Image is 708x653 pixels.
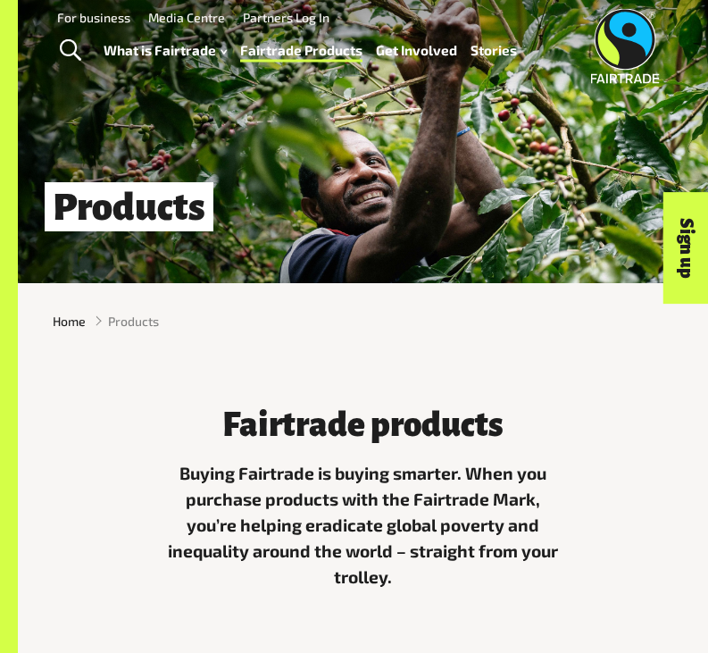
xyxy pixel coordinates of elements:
[104,38,227,63] a: What is Fairtrade
[108,312,159,331] span: Products
[160,461,567,590] p: Buying Fairtrade is buying smarter. When you purchase products with the Fairtrade Mark, you’re he...
[148,10,225,25] a: Media Centre
[590,9,659,84] img: Fairtrade Australia New Zealand logo
[240,38,362,63] a: Fairtrade Products
[45,182,213,231] h1: Products
[243,10,329,25] a: Partners Log In
[376,38,457,63] a: Get Involved
[53,312,86,331] a: Home
[48,28,92,72] a: Toggle Search
[160,406,567,443] h3: Fairtrade products
[57,10,130,25] a: For business
[471,38,517,63] a: Stories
